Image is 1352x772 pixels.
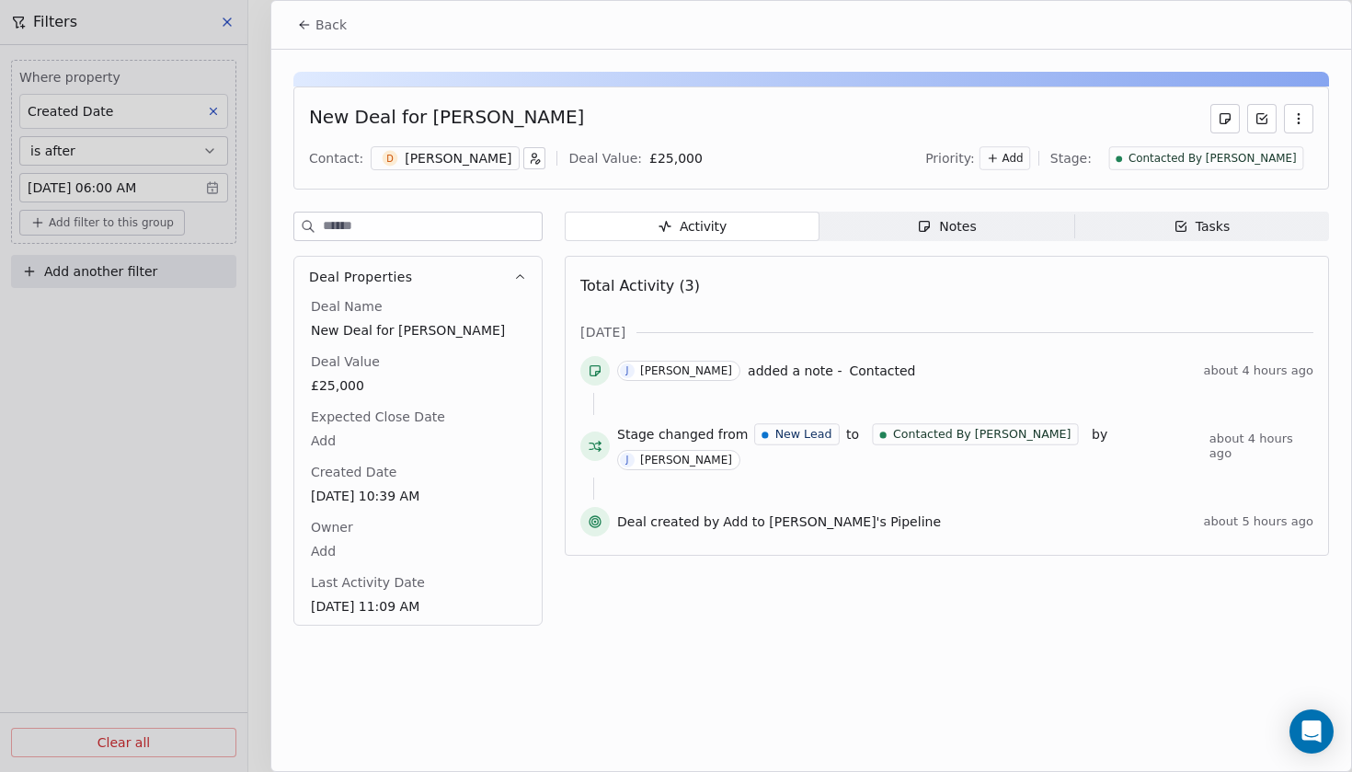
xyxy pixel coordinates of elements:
[626,453,629,467] div: J
[1204,514,1313,529] span: about 5 hours ago
[917,217,976,236] div: Notes
[315,16,347,34] span: Back
[748,362,842,380] span: added a note -
[925,149,975,167] span: Priority:
[849,360,915,382] a: Contacted
[1050,149,1092,167] span: Stage:
[307,518,357,536] span: Owner
[775,426,832,443] span: New Lead
[1002,151,1023,167] span: Add
[640,454,732,467] div: [PERSON_NAME]
[849,363,915,378] span: Contacted
[311,376,525,395] span: £25,000
[1129,151,1297,167] span: Contacted By [PERSON_NAME]
[640,364,732,377] div: [PERSON_NAME]
[294,297,542,625] div: Deal Properties
[286,8,358,41] button: Back
[568,149,641,167] div: Deal Value:
[626,363,629,378] div: J
[1209,432,1313,461] span: about 4 hours ago
[649,151,703,166] span: £ 25,000
[383,151,398,167] span: D
[311,432,525,450] span: Add
[617,425,748,444] span: Stage changed from
[311,321,525,340] span: New Deal for [PERSON_NAME]
[617,513,719,531] span: Deal created by
[307,352,384,371] span: Deal Value
[307,573,429,592] span: Last Activity Date
[723,513,941,531] span: Add to [PERSON_NAME]'s Pipeline
[1174,217,1231,236] div: Tasks
[893,426,1071,443] span: Contacted By [PERSON_NAME]
[309,268,412,286] span: Deal Properties
[307,297,386,316] span: Deal Name
[1092,425,1107,444] span: by
[307,463,400,481] span: Created Date
[580,277,700,294] span: Total Activity (3)
[846,425,859,444] span: to
[580,323,625,341] span: [DATE]
[405,149,511,167] div: [PERSON_NAME]
[311,597,525,616] span: [DATE] 11:09 AM
[307,408,449,426] span: Expected Close Date
[1204,363,1313,378] span: about 4 hours ago
[309,104,584,133] div: New Deal for [PERSON_NAME]
[1289,709,1334,754] div: Open Intercom Messenger
[294,257,542,297] button: Deal Properties
[311,542,525,560] span: Add
[309,149,363,167] div: Contact:
[311,487,525,505] span: [DATE] 10:39 AM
